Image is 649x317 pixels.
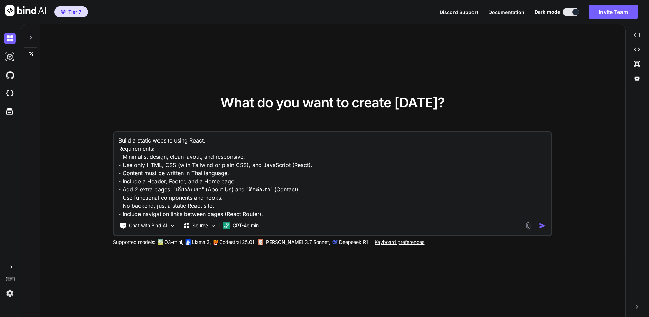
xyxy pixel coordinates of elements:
[375,239,424,246] p: Keyboard preferences
[157,239,163,245] img: GPT-4
[4,33,16,44] img: darkChat
[440,9,478,16] button: Discord Support
[169,223,175,229] img: Pick Tools
[4,287,16,299] img: settings
[129,222,167,229] p: Chat with Bind AI
[440,9,478,15] span: Discord Support
[54,6,88,17] button: premiumTier 7
[539,222,546,229] img: icon
[339,239,368,246] p: Deepseek R1
[4,69,16,81] img: githubDark
[4,88,16,99] img: cloudideIcon
[210,223,216,229] img: Pick Models
[219,239,256,246] p: Codestral 25.01,
[4,51,16,63] img: darkAi-studio
[114,132,551,217] textarea: Build a static website using React. Requirements: - Minimalist design, clean layout, and responsi...
[535,9,560,15] span: Dark mode
[524,222,532,230] img: attachment
[68,9,81,15] span: Tier 7
[220,94,445,111] span: What do you want to create [DATE]?
[488,9,524,16] button: Documentation
[61,10,66,14] img: premium
[192,239,211,246] p: Llama 3,
[213,240,218,245] img: Mistral-AI
[223,222,230,229] img: GPT-4o mini
[258,239,263,245] img: claude
[332,239,338,245] img: claude
[192,222,208,229] p: Source
[233,222,261,229] p: GPT-4o min..
[264,239,330,246] p: [PERSON_NAME] 3.7 Sonnet,
[113,239,155,246] p: Supported models:
[589,5,638,19] button: Invite Team
[185,239,191,245] img: Llama2
[488,9,524,15] span: Documentation
[164,239,183,246] p: O3-mini,
[5,5,46,16] img: Bind AI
